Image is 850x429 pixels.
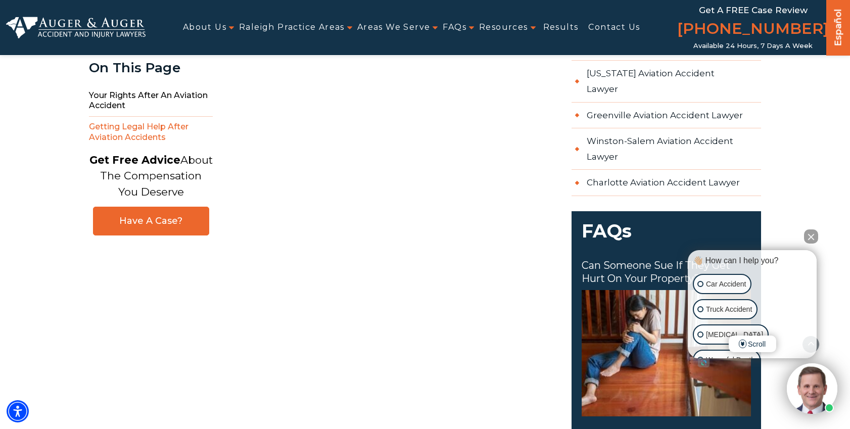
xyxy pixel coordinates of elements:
a: Charlotte Aviation Accident Lawyer [572,170,761,196]
a: About Us [183,16,226,39]
img: Auger & Auger Accident and Injury Lawyers Logo [6,17,146,38]
a: Winston-Salem Aviation Accident Lawyer [572,128,761,170]
span: Can someone sue if they get hurt on your property? [582,259,751,285]
span: Your Rights After an Aviation Accident [89,85,213,117]
a: Have A Case? [93,207,209,235]
span: Scroll [729,336,776,352]
span: Available 24 Hours, 7 Days a Week [693,42,813,50]
a: Contact Us [588,16,640,39]
p: About The Compensation You Deserve [89,152,213,200]
div: On This Page [89,61,213,75]
a: [PHONE_NUMBER] [677,18,829,42]
button: Close Intaker Chat Widget [804,229,818,244]
a: Greenville Aviation Accident Lawyer [572,103,761,129]
a: FAQs [443,16,466,39]
a: Open intaker chat [698,358,710,367]
div: 👋🏼 How can I help you? [690,255,814,266]
p: [MEDICAL_DATA] [706,328,763,341]
p: Car Accident [706,278,746,291]
a: Can someone sue if they get hurt on your property? Can someone sue if they get hurt on your prope... [582,259,751,416]
a: Raleigh Practice Areas [239,16,345,39]
div: Accessibility Menu [7,400,29,422]
strong: Get Free Advice [89,154,180,166]
span: Have A Case? [104,215,199,227]
a: Resources [479,16,528,39]
p: Wrongful Death [706,354,755,366]
a: Areas We Serve [357,16,431,39]
img: Intaker widget Avatar [787,363,837,414]
a: [US_STATE] Aviation Accident Lawyer [572,61,761,102]
span: Getting Legal Help After Aviation Accidents [89,117,213,148]
span: Get a FREE Case Review [699,5,808,15]
a: Results [543,16,579,39]
img: Can someone sue if they get hurt on your property? [582,290,751,416]
p: Truck Accident [706,303,752,316]
span: FAQs [572,211,761,259]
